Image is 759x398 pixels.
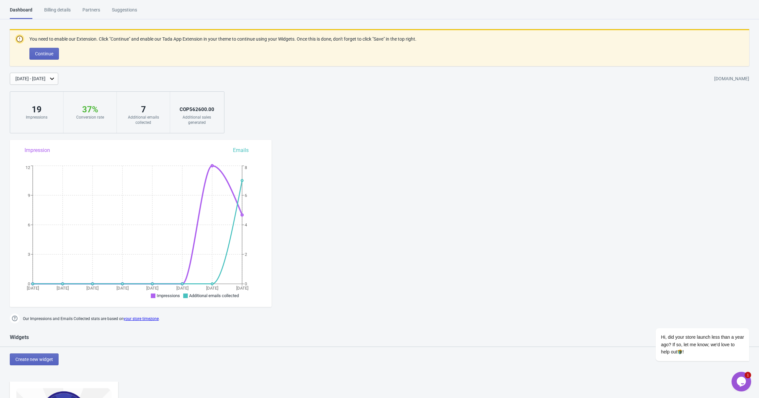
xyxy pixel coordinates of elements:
tspan: 3 [28,252,30,257]
div: 37 % [70,104,110,115]
tspan: 4 [245,222,247,227]
div: Billing details [44,7,71,18]
tspan: [DATE] [236,286,248,291]
tspan: [DATE] [116,286,129,291]
button: Continue [29,48,59,60]
div: Additional sales generated [177,115,217,125]
tspan: 6 [28,222,30,227]
tspan: 0 [245,281,247,286]
iframe: chat widget [635,269,752,369]
div: Dashboard [10,7,32,19]
tspan: [DATE] [206,286,218,291]
tspan: 0 [28,281,30,286]
span: Continue [35,51,53,56]
img: help.png [10,313,20,323]
div: Impressions [17,115,57,120]
button: Create new widget [10,353,59,365]
tspan: [DATE] [146,286,158,291]
tspan: 9 [28,193,30,198]
iframe: chat widget [732,372,752,391]
div: [DATE] - [DATE] [15,75,45,82]
div: Suggestions [112,7,137,18]
div: [DOMAIN_NAME] [714,73,749,85]
tspan: 8 [245,165,247,170]
a: your store timezone [124,316,159,321]
div: COP 562600.00 [177,104,217,115]
tspan: [DATE] [27,286,39,291]
tspan: 2 [245,252,247,257]
span: Additional emails collected [189,293,239,298]
p: You need to enable our Extension. Click "Continue" and enable our Tada App Extension in your them... [29,36,416,43]
tspan: [DATE] [176,286,188,291]
tspan: [DATE] [86,286,98,291]
span: Create new widget [15,357,53,362]
div: Conversion rate [70,115,110,120]
tspan: 12 [26,165,30,170]
tspan: 6 [245,193,247,198]
span: Our Impressions and Emails Collected stats are based on . [23,313,160,324]
div: 7 [123,104,163,115]
div: 19 [17,104,57,115]
tspan: [DATE] [57,286,69,291]
span: Impressions [157,293,180,298]
div: Additional emails collected [123,115,163,125]
div: Partners [82,7,100,18]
